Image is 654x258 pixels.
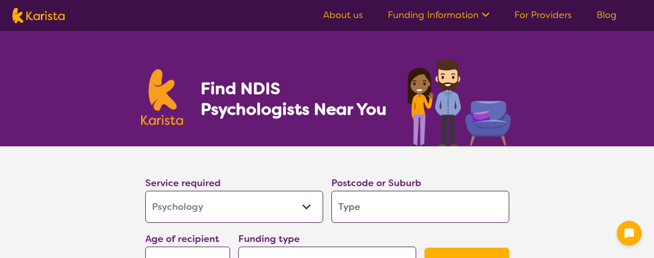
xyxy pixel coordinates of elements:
[141,69,184,125] img: Karista logo
[12,8,65,23] img: Karista logo
[331,177,421,189] label: Postcode or Suburb
[514,9,572,21] a: For Providers
[145,177,221,189] label: Service required
[404,56,513,146] img: psychology
[238,233,300,245] label: Funding type
[388,9,490,21] a: Funding Information
[331,191,509,223] input: Type
[201,78,392,119] h1: Find NDIS Psychologists Near You
[323,9,363,21] a: About us
[597,9,617,21] a: Blog
[145,233,219,245] label: Age of recipient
